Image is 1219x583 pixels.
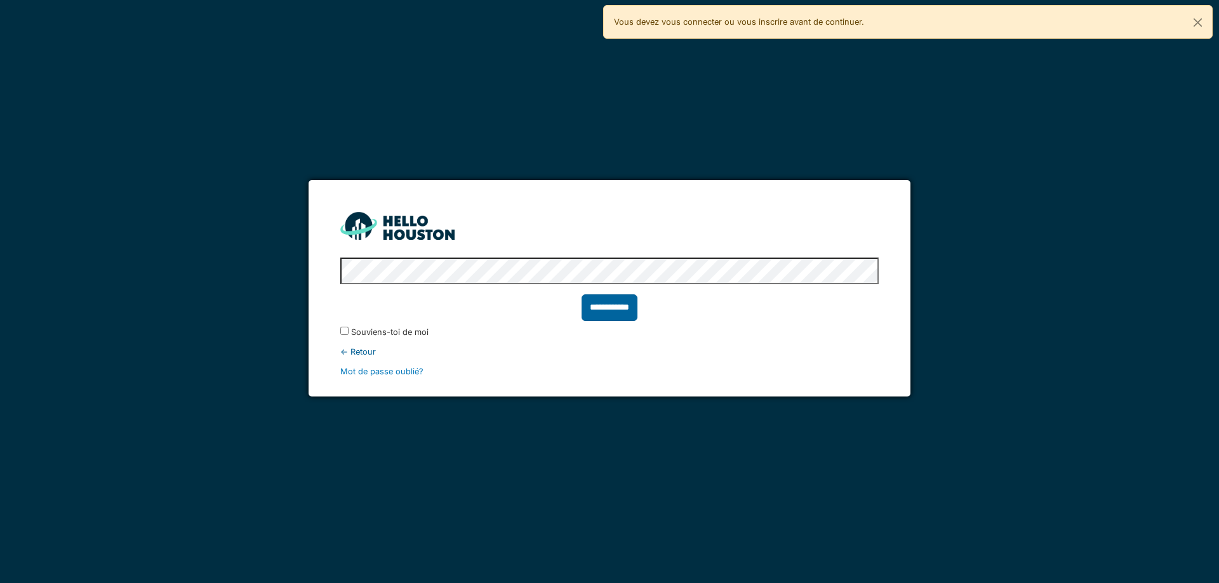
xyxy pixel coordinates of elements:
img: HH_line-BYnF2_Hg.png [340,212,455,239]
font: ← Retour [340,347,376,357]
a: Mot de passe oublié? [340,367,423,376]
button: Fermer [1183,6,1212,39]
font: Souviens-toi de moi [351,327,429,337]
font: Vous devez vous connecter ou vous inscrire avant de continuer. [614,17,864,27]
